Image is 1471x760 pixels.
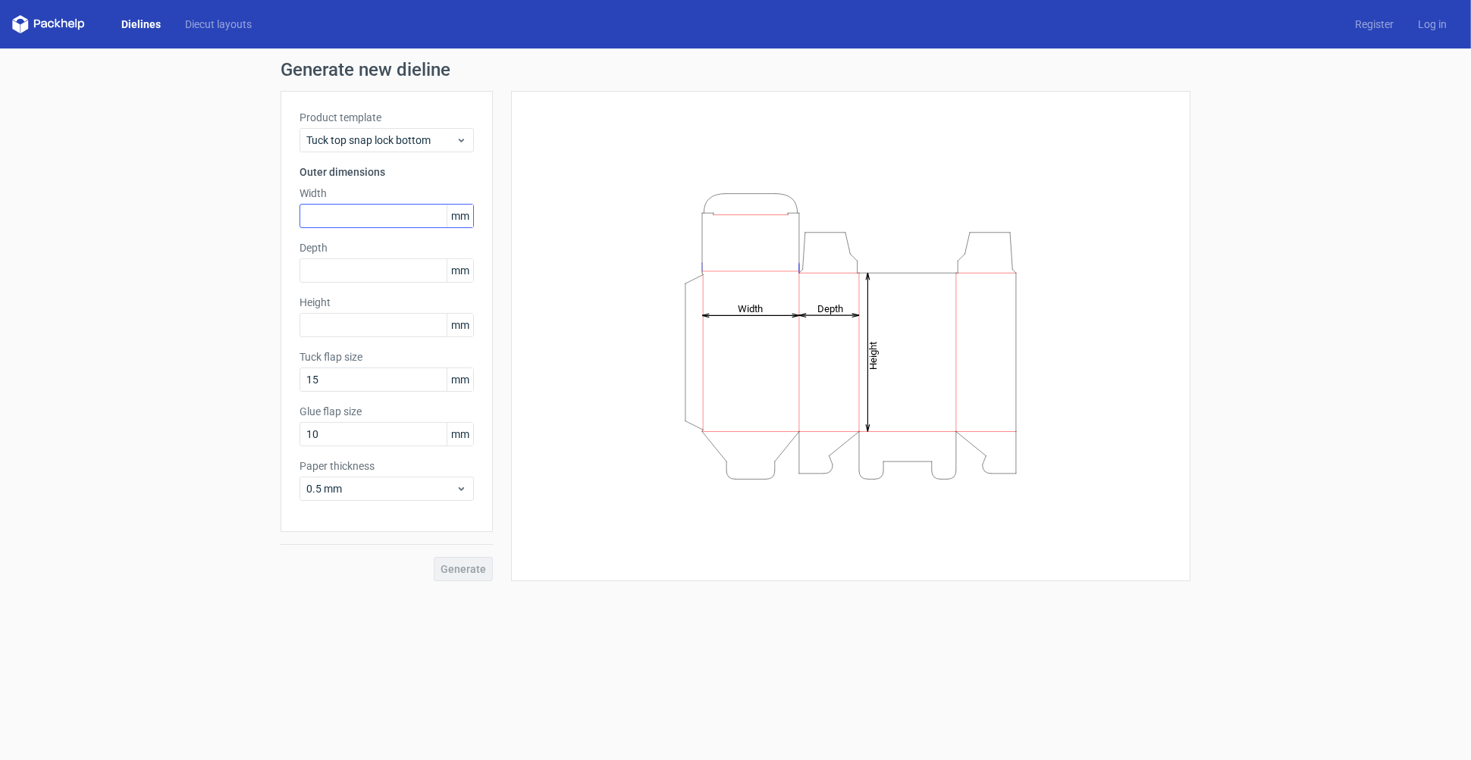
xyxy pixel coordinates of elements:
[1406,17,1459,32] a: Log in
[447,423,473,446] span: mm
[447,314,473,336] span: mm
[817,302,843,314] tspan: Depth
[173,17,264,32] a: Diecut layouts
[281,61,1190,79] h1: Generate new dieline
[300,404,474,419] label: Glue flap size
[867,341,879,369] tspan: Height
[738,302,763,314] tspan: Width
[300,240,474,255] label: Depth
[447,205,473,227] span: mm
[447,368,473,391] span: mm
[300,295,474,310] label: Height
[109,17,173,32] a: Dielines
[300,164,474,180] h3: Outer dimensions
[300,110,474,125] label: Product template
[1343,17,1406,32] a: Register
[447,259,473,282] span: mm
[300,349,474,364] label: Tuck flap size
[306,481,456,496] span: 0.5 mm
[306,133,456,148] span: Tuck top snap lock bottom
[300,458,474,474] label: Paper thickness
[300,186,474,201] label: Width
